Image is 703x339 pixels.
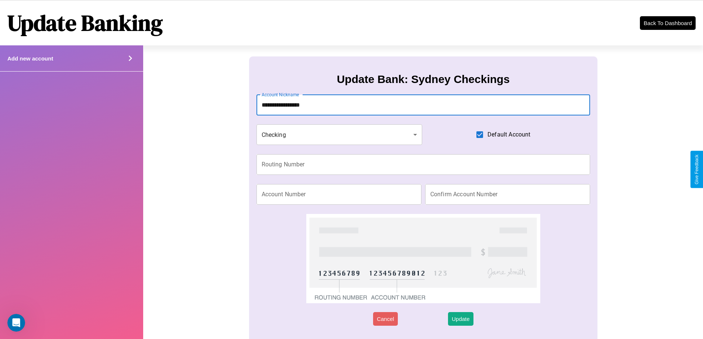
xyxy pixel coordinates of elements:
h1: Update Banking [7,8,163,38]
div: Checking [256,124,423,145]
button: Update [448,312,473,326]
iframe: Intercom live chat [7,314,25,332]
button: Cancel [373,312,398,326]
img: check [306,214,540,303]
label: Account Nickname [262,91,299,98]
span: Default Account [487,130,530,139]
h4: Add new account [7,55,53,62]
h3: Update Bank: Sydney Checkings [337,73,510,86]
button: Back To Dashboard [640,16,696,30]
div: Give Feedback [694,155,699,184]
